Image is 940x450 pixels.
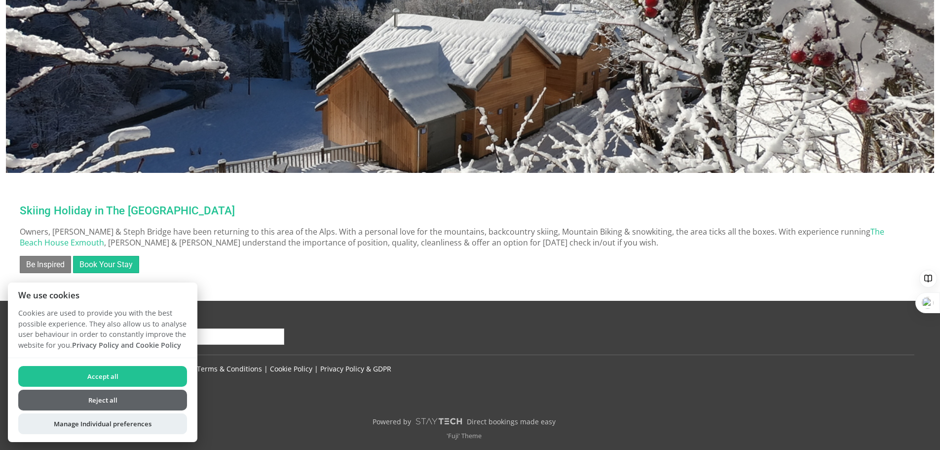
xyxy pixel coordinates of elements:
[72,340,181,350] a: Privacy Policy and Cookie Policy
[20,256,71,273] a: Be Inspired
[20,226,908,248] p: Owners, [PERSON_NAME] & Steph Bridge have been returning to this area of the Alps. With a persona...
[73,256,139,273] a: Book Your Stay
[415,415,462,427] img: scrumpy.png
[14,413,914,430] a: Powered byDirect bookings made easy
[197,364,262,373] a: Terms & Conditions
[314,364,318,373] span: |
[14,432,914,440] p: 'Fuji' Theme
[320,364,391,373] a: Privacy Policy & GDPR
[270,364,312,373] a: Cookie Policy
[18,413,187,434] button: Manage Individual preferences
[20,204,235,217] a: Skiing Holiday in The [GEOGRAPHIC_DATA]
[20,226,884,248] a: The Beach House Exmouth
[8,290,197,300] h2: We use cookies
[18,366,187,387] button: Accept all
[18,390,187,410] button: Reject all
[8,308,197,358] p: Cookies are used to provide you with the best possible experience. They also allow us to analyse ...
[264,364,268,373] span: |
